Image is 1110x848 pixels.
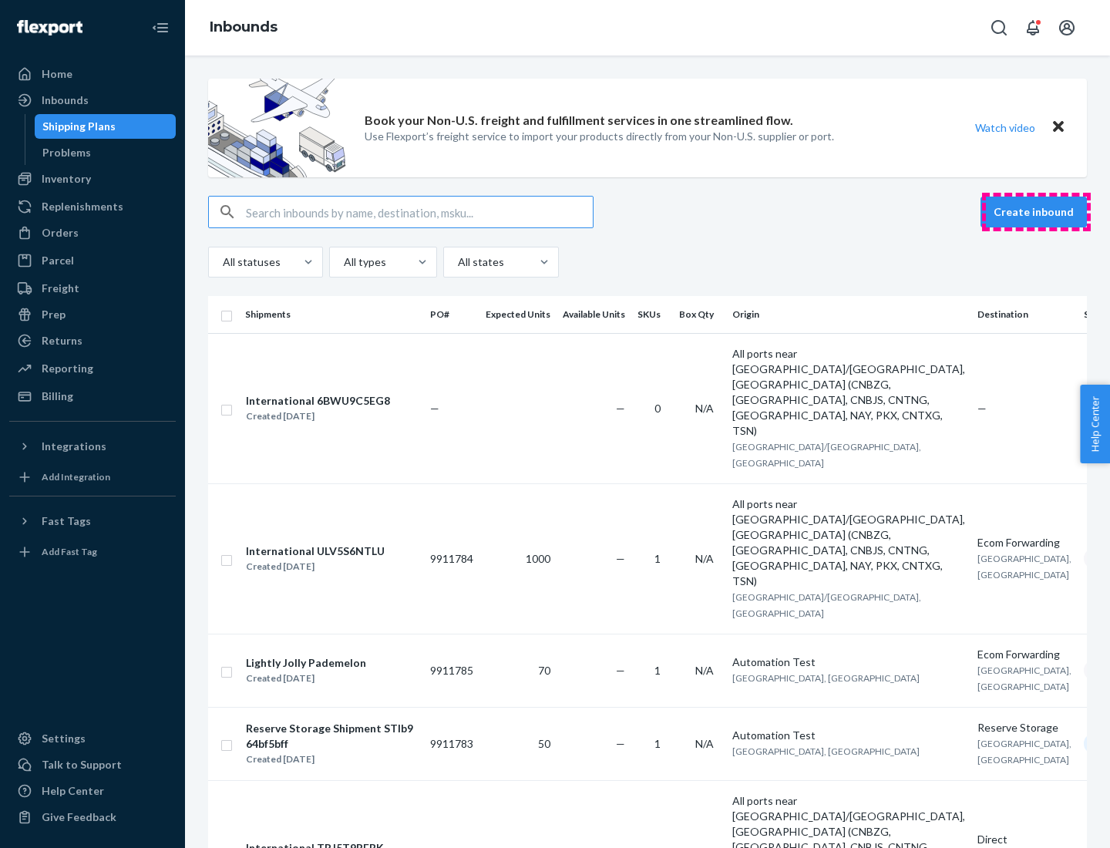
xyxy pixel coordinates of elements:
[9,540,176,564] a: Add Fast Tag
[654,402,661,415] span: 0
[42,199,123,214] div: Replenishments
[9,194,176,219] a: Replenishments
[424,296,479,333] th: PO#
[42,281,79,296] div: Freight
[616,737,625,750] span: —
[977,535,1071,550] div: Ecom Forwarding
[1048,116,1068,139] button: Close
[9,220,176,245] a: Orders
[42,333,82,348] div: Returns
[538,737,550,750] span: 50
[42,66,72,82] div: Home
[42,513,91,529] div: Fast Tags
[9,302,176,327] a: Prep
[246,393,390,409] div: International 6BWU9C5EG8
[538,664,550,677] span: 70
[246,409,390,424] div: Created [DATE]
[42,119,116,134] div: Shipping Plans
[9,62,176,86] a: Home
[197,5,290,50] ol: breadcrumbs
[424,483,479,634] td: 9911784
[732,672,920,684] span: [GEOGRAPHIC_DATA], [GEOGRAPHIC_DATA]
[35,114,177,139] a: Shipping Plans
[616,664,625,677] span: —
[42,171,91,187] div: Inventory
[42,545,97,558] div: Add Fast Tag
[732,591,921,619] span: [GEOGRAPHIC_DATA]/[GEOGRAPHIC_DATA], [GEOGRAPHIC_DATA]
[557,296,631,333] th: Available Units
[9,384,176,409] a: Billing
[9,276,176,301] a: Freight
[246,721,417,752] div: Reserve Storage Shipment STIb964bf5bff
[631,296,673,333] th: SKUs
[695,552,714,565] span: N/A
[695,664,714,677] span: N/A
[17,20,82,35] img: Flexport logo
[732,441,921,469] span: [GEOGRAPHIC_DATA]/[GEOGRAPHIC_DATA], [GEOGRAPHIC_DATA]
[479,296,557,333] th: Expected Units
[9,167,176,191] a: Inventory
[42,145,91,160] div: Problems
[9,88,176,113] a: Inbounds
[42,225,79,241] div: Orders
[424,707,479,780] td: 9911783
[42,783,104,799] div: Help Center
[9,805,176,829] button: Give Feedback
[42,361,93,376] div: Reporting
[42,809,116,825] div: Give Feedback
[695,402,714,415] span: N/A
[424,634,479,707] td: 9911785
[695,737,714,750] span: N/A
[42,439,106,454] div: Integrations
[526,552,550,565] span: 1000
[732,655,965,670] div: Automation Test
[42,757,122,772] div: Talk to Support
[977,720,1071,735] div: Reserve Storage
[732,728,965,743] div: Automation Test
[673,296,726,333] th: Box Qty
[42,731,86,746] div: Settings
[977,647,1071,662] div: Ecom Forwarding
[971,296,1078,333] th: Destination
[9,434,176,459] button: Integrations
[654,737,661,750] span: 1
[977,402,987,415] span: —
[9,248,176,273] a: Parcel
[42,389,73,404] div: Billing
[42,307,66,322] div: Prep
[246,197,593,227] input: Search inbounds by name, destination, msku...
[342,254,344,270] input: All types
[654,552,661,565] span: 1
[9,356,176,381] a: Reporting
[246,559,385,574] div: Created [DATE]
[984,12,1014,43] button: Open Search Box
[1080,385,1110,463] button: Help Center
[145,12,176,43] button: Close Navigation
[732,745,920,757] span: [GEOGRAPHIC_DATA], [GEOGRAPHIC_DATA]
[616,402,625,415] span: —
[1051,12,1082,43] button: Open account menu
[616,552,625,565] span: —
[9,465,176,490] a: Add Integration
[977,832,1071,847] div: Direct
[9,779,176,803] a: Help Center
[9,752,176,777] a: Talk to Support
[654,664,661,677] span: 1
[965,116,1045,139] button: Watch video
[977,553,1071,580] span: [GEOGRAPHIC_DATA], [GEOGRAPHIC_DATA]
[732,496,965,589] div: All ports near [GEOGRAPHIC_DATA]/[GEOGRAPHIC_DATA], [GEOGRAPHIC_DATA] (CNBZG, [GEOGRAPHIC_DATA], ...
[1017,12,1048,43] button: Open notifications
[456,254,458,270] input: All states
[239,296,424,333] th: Shipments
[42,470,110,483] div: Add Integration
[42,253,74,268] div: Parcel
[42,93,89,108] div: Inbounds
[246,543,385,559] div: International ULV5S6NTLU
[9,726,176,751] a: Settings
[9,328,176,353] a: Returns
[221,254,223,270] input: All statuses
[246,671,366,686] div: Created [DATE]
[9,509,176,533] button: Fast Tags
[35,140,177,165] a: Problems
